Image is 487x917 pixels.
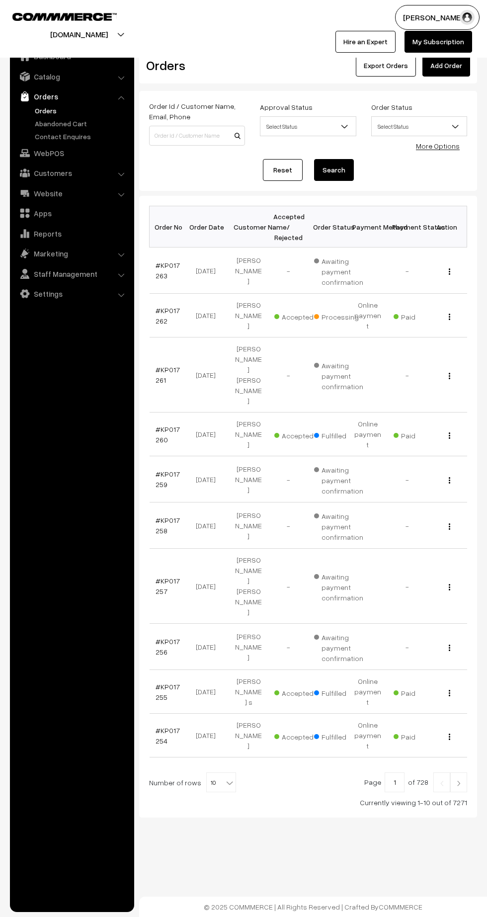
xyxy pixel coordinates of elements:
[314,630,364,664] span: Awaiting payment confirmation
[388,549,427,624] td: -
[427,206,467,248] th: Action
[189,337,229,413] td: [DATE]
[314,508,364,542] span: Awaiting payment confirmation
[263,159,303,181] a: Reset
[371,116,467,136] span: Select Status
[12,204,131,222] a: Apps
[156,470,180,489] a: #KP017259
[388,624,427,670] td: -
[189,624,229,670] td: [DATE]
[274,685,324,698] span: Accepted
[32,131,131,142] a: Contact Enquires
[274,428,324,441] span: Accepted
[12,285,131,303] a: Settings
[449,584,450,590] img: Menu
[449,477,450,484] img: Menu
[274,729,324,742] span: Accepted
[372,118,467,135] span: Select Status
[156,425,180,444] a: #KP017260
[260,102,313,112] label: Approval Status
[388,502,427,549] td: -
[156,637,180,656] a: #KP017256
[156,682,180,701] a: #KP017255
[394,729,443,742] span: Paid
[314,569,364,603] span: Awaiting payment confirmation
[229,248,268,294] td: [PERSON_NAME]
[388,248,427,294] td: -
[156,306,180,325] a: #KP017262
[146,58,244,73] h2: Orders
[348,206,388,248] th: Payment Method
[12,225,131,243] a: Reports
[156,516,180,535] a: #KP017258
[229,206,268,248] th: Customer Name
[12,10,99,22] a: COMMMERCE
[150,206,189,248] th: Order No
[308,206,348,248] th: Order Status
[189,502,229,549] td: [DATE]
[437,780,446,786] img: Left
[268,624,308,670] td: -
[449,690,450,696] img: Menu
[356,55,416,77] button: Export Orders
[395,5,480,30] button: [PERSON_NAME]
[388,206,427,248] th: Payment Status
[314,462,364,496] span: Awaiting payment confirmation
[189,413,229,456] td: [DATE]
[268,248,308,294] td: -
[449,734,450,740] img: Menu
[454,780,463,786] img: Right
[348,670,388,714] td: Online payment
[449,432,450,439] img: Menu
[149,797,467,808] div: Currently viewing 1-10 out of 7271
[12,265,131,283] a: Staff Management
[156,726,180,745] a: #KP017254
[189,549,229,624] td: [DATE]
[156,577,180,595] a: #KP017257
[260,116,356,136] span: Select Status
[388,456,427,502] td: -
[229,456,268,502] td: [PERSON_NAME]
[416,142,460,150] a: More Options
[460,10,475,25] img: user
[229,502,268,549] td: [PERSON_NAME]
[229,413,268,456] td: [PERSON_NAME]
[268,456,308,502] td: -
[12,68,131,85] a: Catalog
[229,337,268,413] td: [PERSON_NAME] [PERSON_NAME]
[260,118,355,135] span: Select Status
[206,772,236,792] span: 10
[314,309,364,322] span: Processing
[274,309,324,322] span: Accepted
[229,549,268,624] td: [PERSON_NAME] [PERSON_NAME]
[314,729,364,742] span: Fulfilled
[12,87,131,105] a: Orders
[12,164,131,182] a: Customers
[348,294,388,337] td: Online payment
[189,294,229,337] td: [DATE]
[388,337,427,413] td: -
[12,13,117,20] img: COMMMERCE
[12,144,131,162] a: WebPOS
[189,714,229,757] td: [DATE]
[379,903,422,911] a: COMMMERCE
[149,777,201,788] span: Number of rows
[394,428,443,441] span: Paid
[449,645,450,651] img: Menu
[268,206,308,248] th: Accepted / Rejected
[12,184,131,202] a: Website
[449,268,450,275] img: Menu
[268,337,308,413] td: -
[314,159,354,181] button: Search
[449,523,450,530] img: Menu
[15,22,143,47] button: [DOMAIN_NAME]
[394,685,443,698] span: Paid
[139,897,487,917] footer: © 2025 COMMMERCE | All Rights Reserved | Crafted By
[12,245,131,262] a: Marketing
[156,261,180,280] a: #KP017263
[449,373,450,379] img: Menu
[422,55,470,77] a: Add Order
[371,102,412,112] label: Order Status
[394,309,443,322] span: Paid
[314,253,364,287] span: Awaiting payment confirmation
